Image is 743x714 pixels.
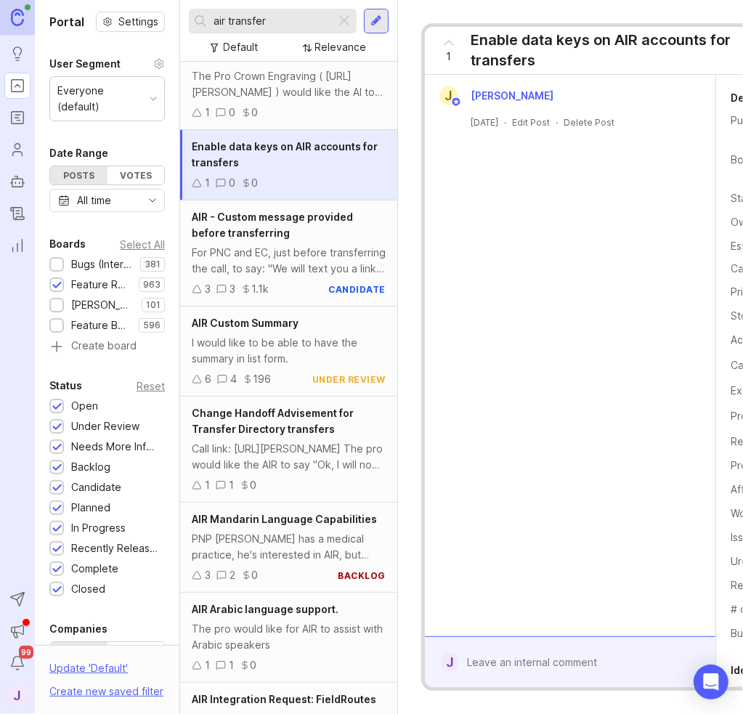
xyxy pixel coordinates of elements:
[192,531,386,563] div: PNP [PERSON_NAME] has a medical practice, he's interested in AIR, but needs the AI to handle call...
[192,603,338,615] span: AIR Arabic language support.
[315,39,367,55] div: Relevance
[107,166,165,184] div: Votes
[192,68,386,100] div: The Pro Crown Engraving ( [URL][PERSON_NAME] ) would like the AI to not transfer to a live agent ...
[694,665,728,699] div: Open Intercom Messenger
[556,116,558,129] div: ·
[180,593,397,683] a: AIR Arabic language support.The pro would like for AIR to assist with Arabic speakers110
[312,373,386,386] div: under review
[4,682,31,708] button: J
[107,642,165,682] label: By account owner
[49,683,163,699] div: Create new saved filter
[120,240,165,248] div: Select All
[4,232,31,259] a: Reporting
[141,195,164,206] svg: toggle icon
[441,653,458,672] div: J
[11,9,24,25] img: Canny Home
[71,439,158,455] div: Needs More Info/verif/repro
[439,86,458,105] div: J
[230,371,237,387] div: 4
[471,89,553,102] span: [PERSON_NAME]
[49,620,107,638] div: Companies
[71,500,110,516] div: Planned
[50,642,107,682] label: By name
[71,561,118,577] div: Complete
[192,335,386,367] div: I would like to be able to have the summary in list form.
[49,235,86,253] div: Boards
[192,317,299,329] span: AIR Custom Summary
[77,192,111,208] div: All time
[4,650,31,676] button: Notifications
[229,477,234,493] div: 1
[180,307,397,397] a: AIR Custom SummaryI would like to be able to have the summary in list form.64196under review
[4,200,31,227] a: Changelog
[71,581,105,597] div: Closed
[71,540,158,556] div: Recently Released
[205,371,211,387] div: 6
[71,398,98,414] div: Open
[4,73,31,99] a: Portal
[471,116,498,129] a: [DATE]
[71,479,121,495] div: Candidate
[338,569,386,582] div: backlog
[71,418,139,434] div: Under Review
[49,660,128,683] div: Update ' Default '
[4,169,31,195] a: Autopilot
[229,175,235,191] div: 0
[19,646,33,659] span: 99
[143,320,161,331] p: 596
[49,377,82,394] div: Status
[192,140,378,169] span: Enable data keys on AIR accounts for transfers
[205,567,211,583] div: 3
[4,41,31,67] a: Ideas
[49,341,165,354] a: Create board
[71,277,131,293] div: Feature Requests (Internal)
[229,105,235,121] div: 0
[192,211,353,239] span: AIR - Custom message provided before transferring
[180,503,397,593] a: AIR Mandarin Language CapabilitiesPNP [PERSON_NAME] has a medical practice, he's interested in AI...
[4,586,31,612] button: Send to Autopilot
[192,621,386,653] div: The pro would like for AIR to assist with Arabic speakers
[229,657,234,673] div: 1
[180,397,397,503] a: Change Handoff Advisement for Transfer Directory transfersCall link: [URL][PERSON_NAME] The pro w...
[49,55,121,73] div: User Segment
[504,116,506,129] div: ·
[71,317,131,333] div: Feature Board Sandbox [DATE]
[329,283,386,296] div: candidate
[180,200,397,307] a: AIR - Custom message provided before transferringFor PNC and EC, just before transferring the cal...
[251,567,258,583] div: 0
[146,299,161,311] p: 101
[71,256,133,272] div: Bugs (Internal)
[230,567,235,583] div: 2
[253,371,271,387] div: 196
[71,297,134,313] div: [PERSON_NAME] (Public)
[96,12,165,32] button: Settings
[564,116,614,129] div: Delete Post
[57,83,144,115] div: Everyone (default)
[471,117,498,128] time: [DATE]
[214,13,330,29] input: Search...
[145,259,161,270] p: 381
[180,24,397,130] a: AIR No Live Agents, Only Transfer To The ProThe Pro Crown Engraving ( [URL][PERSON_NAME] ) would ...
[137,382,165,390] div: Reset
[180,130,397,200] a: Enable data keys on AIR accounts for transfers100
[192,245,386,277] div: For PNC and EC, just before transferring the call, to say: "We will text you a link to our menu a...
[205,281,211,297] div: 3
[205,175,210,191] div: 1
[192,441,386,473] div: Call link: [URL][PERSON_NAME] The pro would like the AIR to say "Ok, I will now transfer the call...
[205,657,210,673] div: 1
[224,39,259,55] div: Default
[431,86,565,105] a: J[PERSON_NAME]
[50,166,107,184] div: Posts
[49,145,108,162] div: Date Range
[143,279,161,291] p: 963
[250,477,256,493] div: 0
[4,137,31,163] a: Users
[250,657,256,673] div: 0
[251,175,258,191] div: 0
[205,477,210,493] div: 1
[251,105,258,121] div: 0
[251,281,269,297] div: 1.1k
[49,13,84,31] h1: Portal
